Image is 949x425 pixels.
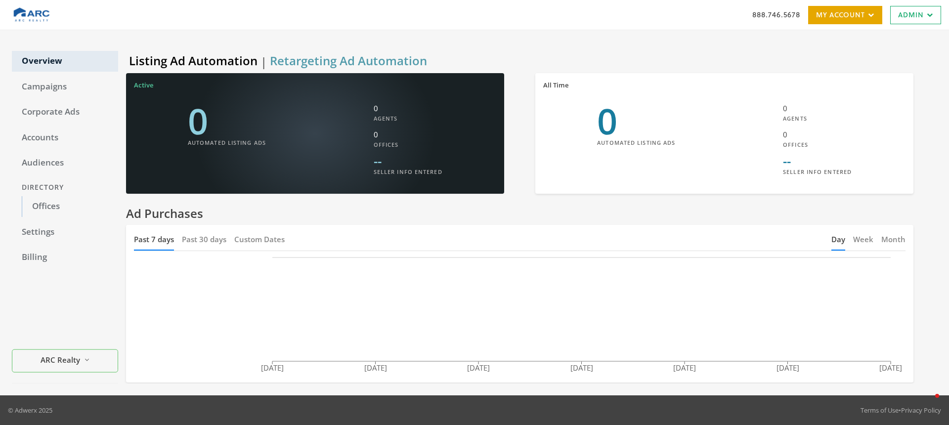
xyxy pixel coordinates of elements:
h3: Active [134,81,154,89]
a: 888.746.5678 [752,9,800,20]
div: -- [374,155,442,168]
button: Listing Ad Automation [126,52,260,69]
iframe: Intercom live chat [915,391,939,415]
tspan: [DATE] [261,362,284,372]
a: Campaigns [12,77,118,97]
button: Day [831,229,845,250]
a: Privacy Policy [901,406,941,415]
div: Seller Info Entered [783,168,852,176]
img: Adwerx [8,2,56,27]
button: Custom Dates [234,229,285,250]
button: Past 30 days [182,229,226,250]
a: Accounts [12,127,118,148]
button: Month [881,229,906,250]
button: Week [853,229,873,250]
a: Settings [12,222,118,243]
div: 0 [374,129,442,149]
tspan: [DATE] [776,362,799,372]
button: Retargeting Ad Automation [267,52,430,69]
a: Terms of Use [861,406,899,415]
tspan: [DATE] [570,362,593,372]
tspan: [DATE] [673,362,696,372]
div: | [118,50,913,73]
p: © Adwerx 2025 [8,405,52,415]
button: ARC Realty [12,349,118,373]
div: 0 [374,103,442,123]
tspan: [DATE] [364,362,387,372]
div: Offices [374,140,442,149]
div: • [861,405,941,415]
div: Directory [12,178,118,197]
a: Corporate Ads [12,102,118,123]
span: ARC Realty [41,354,80,366]
tspan: [DATE] [879,362,902,372]
a: Overview [12,51,118,72]
h3: All Time [543,81,569,89]
button: Past 7 days [134,229,174,250]
a: My Account [808,6,882,24]
div: Seller Info Entered [374,168,442,176]
a: Admin [890,6,941,24]
tspan: [DATE] [467,362,490,372]
h2: Ad Purchases [118,206,913,221]
div: -- [783,155,852,168]
div: Automated Listing Ads [597,138,675,147]
a: Billing [12,247,118,268]
div: 0 [783,103,852,123]
div: 0 [188,103,266,138]
div: 0 [597,103,675,138]
a: Offices [22,196,118,217]
div: Offices [783,140,852,149]
a: Audiences [12,153,118,173]
div: Agents [783,114,852,123]
div: 0 [783,129,852,149]
div: Agents [374,114,442,123]
div: Automated Listing Ads [188,138,266,147]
